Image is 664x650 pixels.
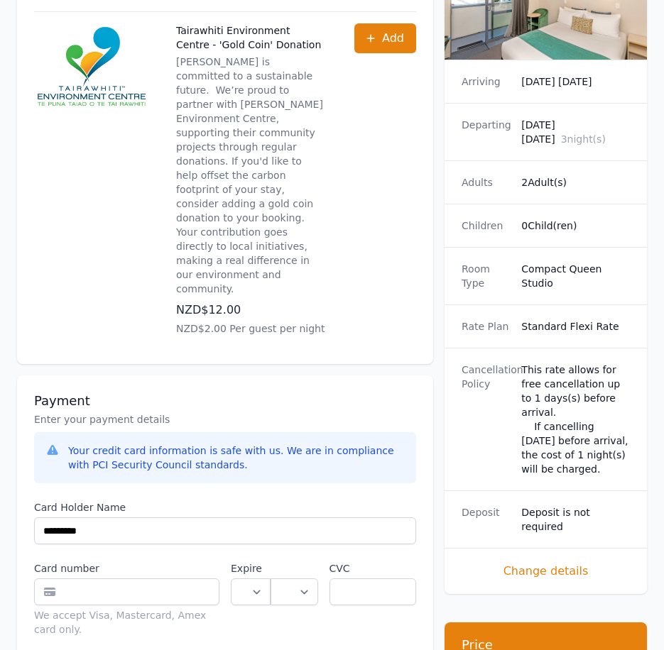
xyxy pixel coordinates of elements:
[462,175,510,189] dt: Adults
[521,118,630,146] dd: [DATE] [DATE]
[34,412,416,426] p: Enter your payment details
[521,75,630,89] dd: [DATE] [DATE]
[521,363,630,476] div: This rate allows for free cancellation up to 1 days(s) before arrival. If cancelling [DATE] befor...
[462,262,510,290] dt: Room Type
[462,363,510,476] dt: Cancellation Policy
[462,75,510,89] dt: Arriving
[176,321,326,336] p: NZD$2.00 Per guest per night
[382,30,404,47] span: Add
[34,23,148,109] img: Tairawhiti Environment Centre - 'Gold Coin' Donation
[521,319,630,334] dd: Standard Flexi Rate
[34,608,219,637] div: We accept Visa, Mastercard, Amex card only.
[462,118,510,146] dt: Departing
[462,319,510,334] dt: Rate Plan
[176,302,326,319] p: NZD$12.00
[34,392,416,409] h3: Payment
[462,563,630,580] span: Change details
[462,505,510,534] dt: Deposit
[521,505,630,534] dd: Deposit is not required
[34,500,416,514] label: Card Holder Name
[330,561,417,575] label: CVC
[68,444,405,472] div: Your credit card information is safe with us. We are in compliance with PCI Security Council stan...
[521,262,630,290] dd: Compact Queen Studio
[354,23,416,53] button: Add
[561,133,606,145] span: 3 night(s)
[176,55,326,296] p: [PERSON_NAME] is committed to a sustainable future. We’re proud to partner with [PERSON_NAME] Env...
[176,23,326,52] p: Tairawhiti Environment Centre - 'Gold Coin' Donation
[271,561,317,575] label: .
[462,219,510,233] dt: Children
[231,561,271,575] label: Expire
[521,219,630,233] dd: 0 Child(ren)
[521,175,630,189] dd: 2 Adult(s)
[34,561,219,575] label: Card number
